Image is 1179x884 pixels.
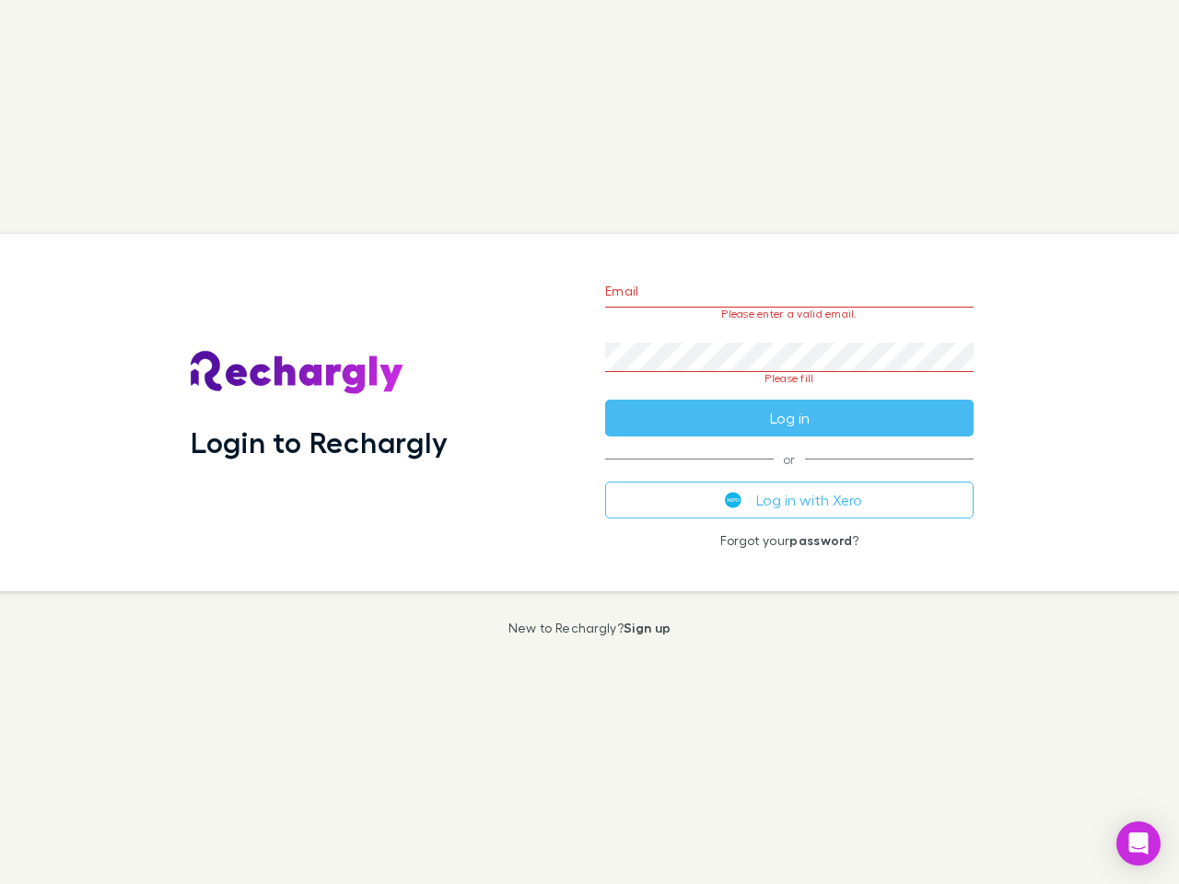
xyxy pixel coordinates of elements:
button: Log in with Xero [605,482,974,518]
h1: Login to Rechargly [191,425,448,459]
a: password [789,532,852,548]
p: Forgot your ? [605,533,974,548]
img: Xero's logo [725,492,741,508]
div: Open Intercom Messenger [1116,821,1161,866]
img: Rechargly's Logo [191,351,404,395]
p: New to Rechargly? [508,621,671,635]
button: Log in [605,400,974,436]
a: Sign up [624,620,671,635]
p: Please fill [605,372,974,385]
p: Please enter a valid email. [605,308,974,320]
span: or [605,459,974,459]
